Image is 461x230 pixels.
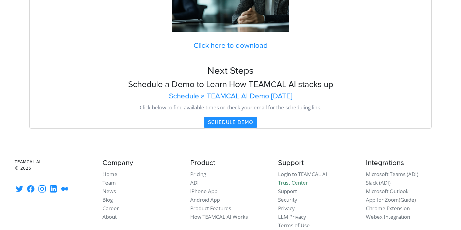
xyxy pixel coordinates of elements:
[30,80,431,90] h3: Schedule a Demo to Learn How TEAMCAL AI stacks up
[30,65,431,77] h2: Next Steps
[102,171,117,178] a: Home
[102,159,183,168] h4: Company
[30,92,431,101] a: Schedule a TEAMCAL AI Demo [DATE]
[278,179,308,186] a: Trust Center
[366,188,409,195] a: Microsoft Outlook
[366,179,391,186] a: Slack (ADI)
[190,171,206,178] a: Pricing
[278,213,306,220] a: LLM Privacy
[278,171,327,178] a: Login to TEAMCAL AI
[278,159,359,168] h4: Support
[102,179,116,186] a: Team
[366,171,418,178] a: Microsoft Teams (ADI)
[278,222,310,229] a: Terms of Use
[366,205,410,212] a: Chrome Extension
[102,196,113,203] a: Blog
[204,119,257,125] a: Schedule Demo
[190,213,248,220] a: How TEAMCAL AI Works
[102,188,116,195] a: News
[15,159,95,172] small: TEAMCAL AI © 2025
[30,41,431,50] a: Click here to download
[278,188,297,195] a: Support
[190,196,220,203] a: Android App
[400,196,414,203] a: Guide
[30,103,431,112] p: Click below to find available times or check your email for the scheduling link.
[190,188,217,195] a: iPhone App
[366,196,399,203] a: App for Zoom
[366,196,446,204] li: ( )
[366,159,446,168] h4: Integrations
[366,213,410,220] a: Webex Integration
[190,159,271,168] h4: Product
[102,213,117,220] a: About
[102,205,119,212] a: Career
[204,117,257,128] button: Schedule Demo
[190,205,231,212] a: Product Features
[278,196,297,203] a: Security
[278,205,295,212] a: Privacy
[190,179,199,186] a: ADI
